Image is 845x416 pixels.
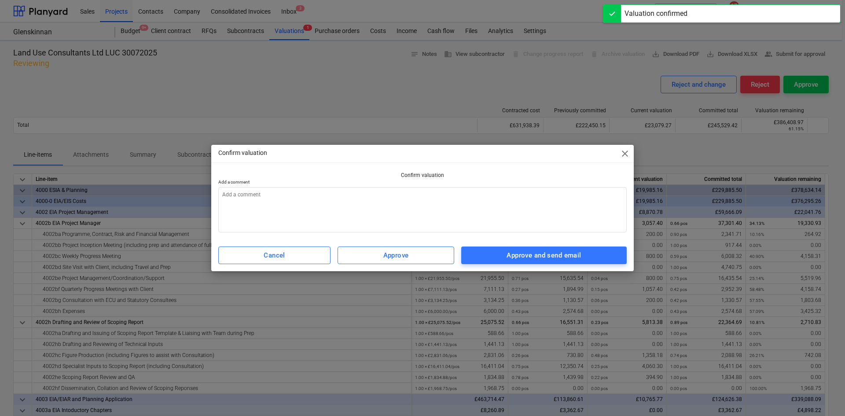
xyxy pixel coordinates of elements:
[218,148,267,158] p: Confirm valuation
[625,8,687,19] div: Valuation confirmed
[507,250,581,261] div: Approve and send email
[264,250,285,261] div: Cancel
[218,247,331,264] button: Cancel
[383,250,409,261] div: Approve
[801,374,845,416] iframe: Chat Widget
[338,247,454,264] button: Approve
[218,179,627,187] p: Add a comment
[620,148,630,159] span: close
[461,247,627,264] button: Approve and send email
[218,172,627,179] p: Confirm valuation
